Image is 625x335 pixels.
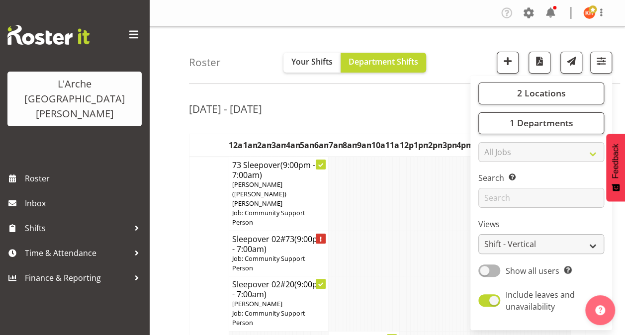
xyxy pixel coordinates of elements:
th: 1pm [414,134,428,157]
button: 1 Departments [478,112,604,134]
th: 5am [300,134,314,157]
h4: Sleepover 02#20 [232,279,325,299]
span: Show all users [506,265,559,276]
img: help-xxl-2.png [595,305,605,315]
button: Add a new shift [497,52,519,74]
h4: 73 Sleepover [232,160,325,180]
button: 2 Locations [478,83,604,104]
label: Views [478,218,604,230]
span: [PERSON_NAME] [232,299,282,308]
img: kathryn-hunt10901.jpg [583,7,595,19]
th: 7am [328,134,343,157]
span: Include leaves and unavailability [506,289,575,312]
label: Search [478,172,604,184]
th: 12am [229,134,243,157]
th: 2am [257,134,271,157]
span: Your Shifts [291,56,333,67]
button: Filter Shifts [590,52,612,74]
span: Department Shifts [349,56,418,67]
span: (9:00pm - 7:00am) [232,234,325,254]
span: Finance & Reporting [25,270,129,285]
p: Job: Community Support Person [232,208,325,227]
div: L'Arche [GEOGRAPHIC_DATA][PERSON_NAME] [17,77,132,121]
th: 3pm [442,134,456,157]
th: 12pm [400,134,414,157]
span: Shifts [25,221,129,236]
th: 6am [314,134,329,157]
img: Rosterit website logo [7,25,89,45]
button: Feedback - Show survey [606,134,625,201]
th: 3am [271,134,286,157]
th: 4am [286,134,300,157]
span: 1 Departments [509,117,573,129]
p: Job: Community Support Person [232,254,325,273]
h4: Sleepover 02#73 [232,234,325,254]
span: Feedback [611,144,620,178]
th: 10am [371,134,385,157]
th: 1am [243,134,258,157]
th: 9am [357,134,371,157]
span: (9:00pm - 7:00am) [232,160,315,180]
h2: [DATE] - [DATE] [189,102,262,115]
span: [PERSON_NAME] ([PERSON_NAME]) [PERSON_NAME] [232,180,286,208]
th: 8am [343,134,357,157]
span: Roster [25,171,144,186]
span: 2 Locations [517,87,565,99]
button: Send a list of all shifts for the selected filtered period to all rostered employees. [560,52,582,74]
span: Inbox [25,196,144,211]
th: 11am [385,134,400,157]
h4: Roster [189,57,221,68]
button: Department Shifts [341,53,426,73]
span: (9:00pm - 7:00am) [232,279,325,300]
span: Time & Attendance [25,246,129,260]
button: Download a PDF of the roster according to the set date range. [529,52,550,74]
th: 4pm [456,134,471,157]
p: Job: Community Support Person [232,309,325,328]
button: Your Shifts [283,53,341,73]
input: Search [478,188,604,208]
th: 2pm [428,134,443,157]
